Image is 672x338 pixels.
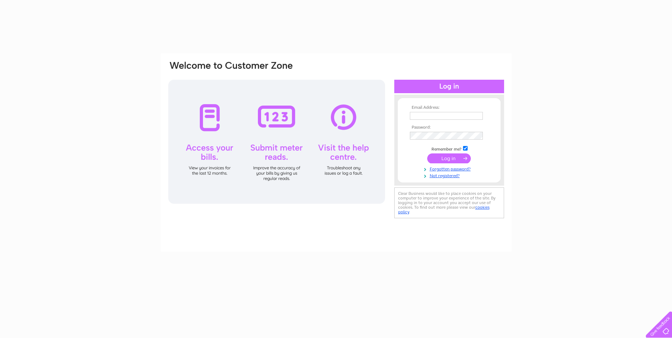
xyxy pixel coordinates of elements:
[408,145,490,152] td: Remember me?
[427,153,471,163] input: Submit
[410,172,490,179] a: Not registered?
[410,165,490,172] a: Forgotten password?
[394,187,504,218] div: Clear Business would like to place cookies on your computer to improve your experience of the sit...
[408,125,490,130] th: Password:
[408,105,490,110] th: Email Address:
[398,205,490,214] a: cookies policy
